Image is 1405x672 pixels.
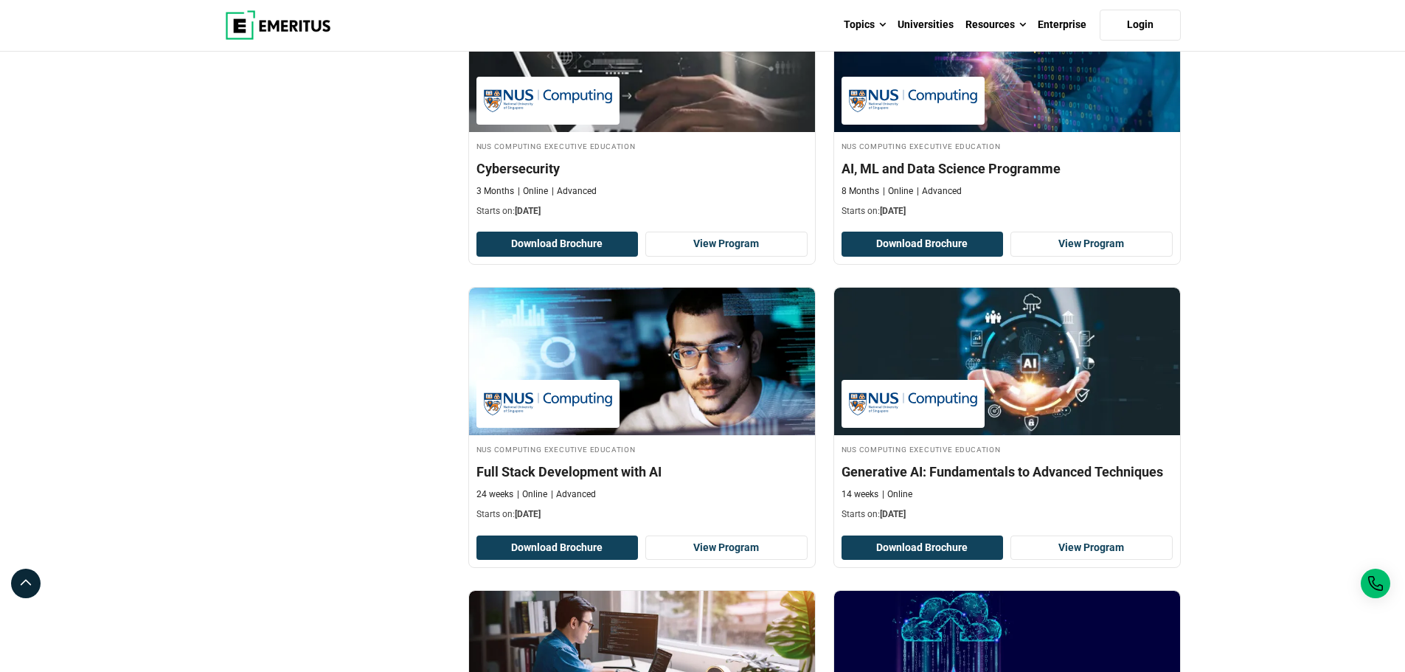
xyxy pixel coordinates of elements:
[645,232,808,257] a: View Program
[842,185,879,198] p: 8 Months
[842,139,1173,152] h4: NUS Computing Executive Education
[849,387,977,420] img: NUS Computing Executive Education
[484,84,612,117] img: NUS Computing Executive Education
[476,463,808,481] h4: Full Stack Development with AI
[518,185,548,198] p: Online
[476,139,808,152] h4: NUS Computing Executive Education
[476,232,639,257] button: Download Brochure
[842,205,1173,218] p: Starts on:
[552,185,597,198] p: Advanced
[476,508,808,521] p: Starts on:
[842,463,1173,481] h4: Generative AI: Fundamentals to Advanced Techniques
[476,159,808,178] h4: Cybersecurity
[476,185,514,198] p: 3 Months
[842,443,1173,455] h4: NUS Computing Executive Education
[1010,536,1173,561] a: View Program
[515,509,541,519] span: [DATE]
[476,443,808,455] h4: NUS Computing Executive Education
[880,206,906,216] span: [DATE]
[476,536,639,561] button: Download Brochure
[842,232,1004,257] button: Download Brochure
[517,488,547,501] p: Online
[842,488,878,501] p: 14 weeks
[842,536,1004,561] button: Download Brochure
[917,185,962,198] p: Advanced
[484,387,612,420] img: NUS Computing Executive Education
[883,185,913,198] p: Online
[1100,10,1181,41] a: Login
[476,488,513,501] p: 24 weeks
[834,288,1180,528] a: Technology Course by NUS Computing Executive Education - December 23, 2025 NUS Computing Executiv...
[1010,232,1173,257] a: View Program
[551,488,596,501] p: Advanced
[834,288,1180,435] img: Generative AI: Fundamentals to Advanced Techniques | Online Technology Course
[849,84,977,117] img: NUS Computing Executive Education
[476,205,808,218] p: Starts on:
[469,288,815,435] img: Full Stack Development with AI | Online Coding Course
[842,159,1173,178] h4: AI, ML and Data Science Programme
[515,206,541,216] span: [DATE]
[882,488,912,501] p: Online
[842,508,1173,521] p: Starts on:
[469,288,815,528] a: Coding Course by NUS Computing Executive Education - December 23, 2025 NUS Computing Executive Ed...
[645,536,808,561] a: View Program
[880,509,906,519] span: [DATE]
